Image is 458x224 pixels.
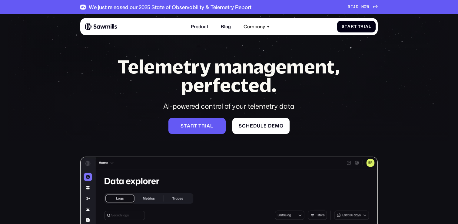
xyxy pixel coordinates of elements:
div: Company [244,24,265,29]
span: t [184,123,187,129]
span: S [239,123,242,129]
a: READNOW [348,5,378,9]
a: Starttrial [168,118,226,134]
span: r [201,123,205,129]
span: D [356,5,359,9]
div: We just released our 2025 State of Observability & Telemetry Report [89,4,251,10]
a: Product [188,21,212,33]
span: E [350,5,353,9]
span: t [194,123,197,129]
span: N [361,5,364,9]
h1: Telemetry management, perfected. [107,57,350,94]
span: a [187,123,191,129]
span: m [275,123,280,129]
span: i [364,24,365,29]
span: t [198,123,201,129]
span: d [268,123,272,129]
span: a [347,24,351,29]
span: t [345,24,347,29]
span: O [364,5,367,9]
span: d [253,123,257,129]
span: r [191,123,194,129]
a: Blog [217,21,234,33]
span: e [250,123,253,129]
span: l [210,123,213,129]
span: u [257,123,261,129]
span: a [207,123,210,129]
span: c [242,123,246,129]
span: t [354,24,357,29]
span: r [351,24,354,29]
span: S [181,123,184,129]
span: e [264,123,267,129]
span: W [367,5,369,9]
span: h [246,123,250,129]
span: a [365,24,369,29]
span: l [261,123,264,129]
span: l [369,24,371,29]
span: r [360,24,364,29]
span: o [280,123,284,129]
span: T [358,24,361,29]
span: e [272,123,275,129]
span: A [353,5,356,9]
span: S [342,24,345,29]
div: AI-powered control of your telemetry data [107,101,350,111]
a: Scheduledemo [232,118,290,134]
span: i [205,123,207,129]
a: StartTrial [337,21,376,33]
div: Company [240,21,273,33]
span: R [348,5,350,9]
